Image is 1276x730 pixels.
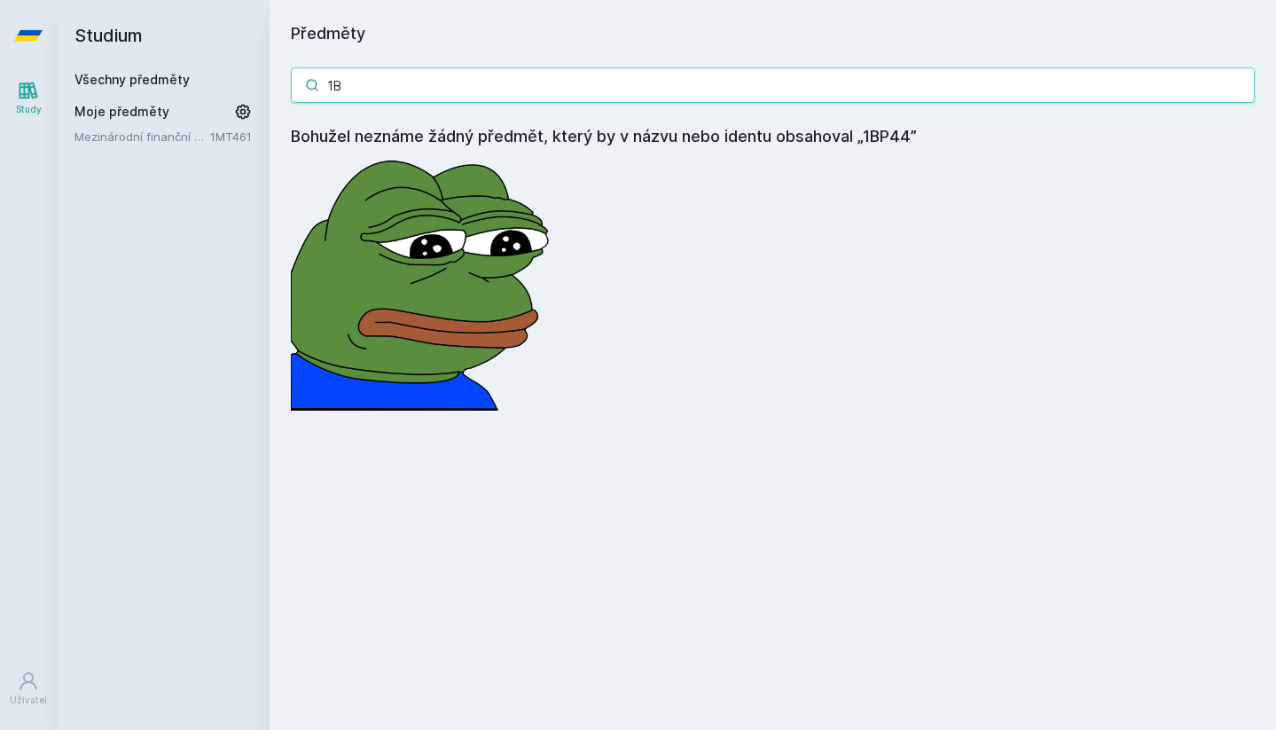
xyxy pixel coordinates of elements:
span: Moje předměty [74,103,169,121]
img: error_picture.png [291,149,557,411]
a: Uživatel [4,662,53,716]
div: Study [16,103,42,116]
div: Uživatel [10,694,47,707]
h4: Bohužel neznáme žádný předmět, který by v názvu nebo identu obsahoval „1BP44” [291,124,1255,149]
h1: Předměty [291,21,1255,46]
a: Všechny předměty [74,72,190,87]
input: Název nebo ident předmětu… [291,67,1255,103]
a: Mezinárodní finanční management [74,128,210,145]
a: Study [4,71,53,125]
a: 1MT461 [210,130,252,144]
